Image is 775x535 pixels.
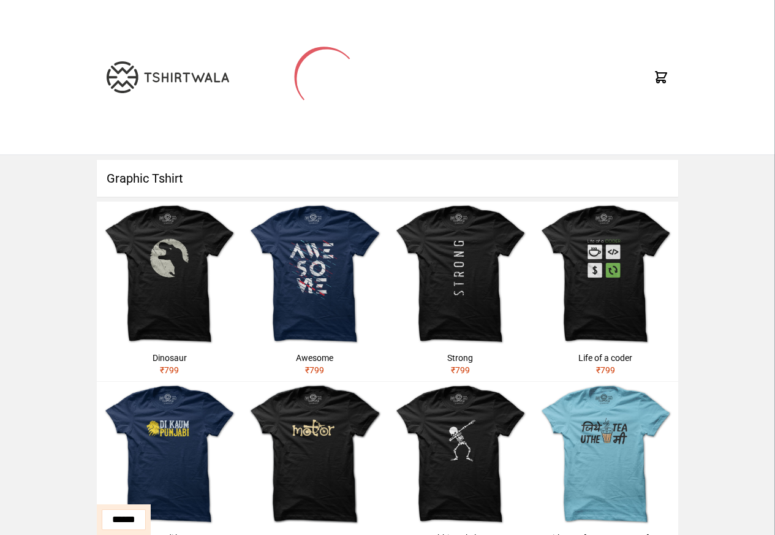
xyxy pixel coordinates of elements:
[97,202,242,381] a: Dinosaur₹799
[242,382,387,527] img: motor.jpg
[102,352,237,364] div: Dinosaur
[242,202,387,381] a: Awesome₹799
[596,365,615,375] span: ₹ 799
[388,202,533,381] a: Strong₹799
[97,202,242,347] img: dinosaur.jpg
[242,202,387,347] img: awesome.jpg
[305,365,324,375] span: ₹ 799
[538,352,673,364] div: Life of a coder
[533,202,678,381] a: Life of a coder₹799
[107,61,229,93] img: TW-LOGO-400-104.png
[160,365,179,375] span: ₹ 799
[388,382,533,527] img: skeleton-dabbing.jpg
[393,352,528,364] div: Strong
[247,352,382,364] div: Awesome
[533,202,678,347] img: life-of-a-coder.jpg
[451,365,470,375] span: ₹ 799
[388,202,533,347] img: strong.jpg
[97,160,678,197] h1: Graphic Tshirt
[97,382,242,527] img: shera-di-kaum-punjabi-1.jpg
[533,382,678,527] img: jithe-tea-uthe-me.jpg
